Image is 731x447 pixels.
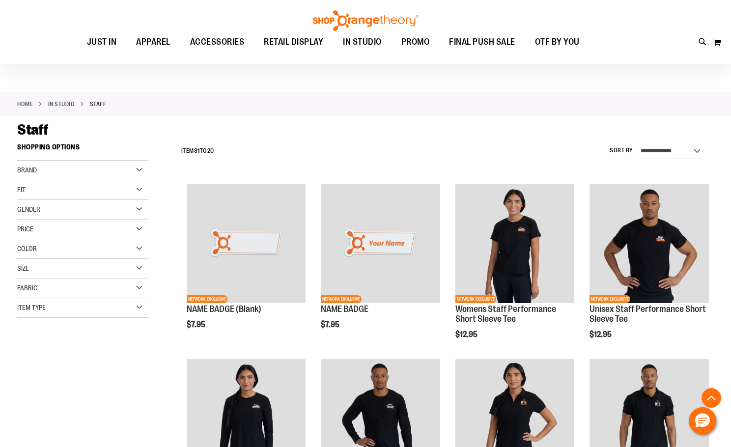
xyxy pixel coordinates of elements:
[455,295,496,303] span: NETWORK EXCLUSIVE
[17,166,37,174] span: Brand
[17,245,37,252] span: Color
[321,184,440,303] img: Product image for NAME BADGE
[187,295,227,303] span: NETWORK EXCLUSIVE
[321,184,440,305] a: Product image for NAME BADGENETWORK EXCLUSIVE
[17,100,33,109] a: Home
[126,31,180,54] a: APPAREL
[449,31,515,53] span: FINAL PUSH SALE
[90,100,107,109] strong: Staff
[455,184,575,305] a: Womens Staff Performance Short Sleeve TeeNETWORK EXCLUSIVE
[321,304,368,314] a: NAME BADGE
[321,320,341,329] span: $7.95
[17,264,29,272] span: Size
[392,31,440,54] a: PROMO
[590,184,709,303] img: Unisex Staff Performance Short Sleeve Tee
[316,179,445,354] div: product
[48,100,75,109] a: IN STUDIO
[187,304,261,314] a: NAME BADGE (Blank)
[187,184,306,305] a: NAME BADGE (Blank)NETWORK EXCLUSIVE
[187,320,207,329] span: $7.95
[17,304,46,311] span: Item Type
[17,186,26,194] span: Fit
[535,31,580,53] span: OTF BY YOU
[264,31,323,53] span: RETAIL DISPLAY
[590,330,613,339] span: $12.95
[590,304,706,324] a: Unisex Staff Performance Short Sleeve Tee
[187,184,306,303] img: NAME BADGE (Blank)
[182,179,311,354] div: product
[439,31,525,54] a: FINAL PUSH SALE
[190,31,245,53] span: ACCESSORIES
[450,179,580,363] div: product
[311,10,420,31] img: Shop Orangetheory
[343,31,382,53] span: IN STUDIO
[610,146,633,155] label: Sort By
[321,295,362,303] span: NETWORK EXCLUSIVE
[17,284,37,292] span: Fabric
[254,31,333,54] a: RETAIL DISPLAY
[455,330,479,339] span: $12.95
[17,121,49,138] span: Staff
[455,184,575,303] img: Womens Staff Performance Short Sleeve Tee
[180,31,254,54] a: ACCESSORIES
[401,31,430,53] span: PROMO
[17,225,33,233] span: Price
[197,147,200,154] span: 1
[590,295,630,303] span: NETWORK EXCLUSIVE
[590,184,709,305] a: Unisex Staff Performance Short Sleeve TeeNETWORK EXCLUSIVE
[181,143,214,159] h2: Items to
[17,139,148,161] strong: Shopping Options
[333,31,392,53] a: IN STUDIO
[455,304,556,324] a: Womens Staff Performance Short Sleeve Tee
[136,31,170,53] span: APPAREL
[585,179,714,363] div: product
[17,205,40,213] span: Gender
[525,31,590,54] a: OTF BY YOU
[702,388,721,408] button: Back To Top
[689,407,716,435] button: Hello, have a question? Let’s chat.
[77,31,127,54] a: JUST IN
[207,147,214,154] span: 20
[87,31,117,53] span: JUST IN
